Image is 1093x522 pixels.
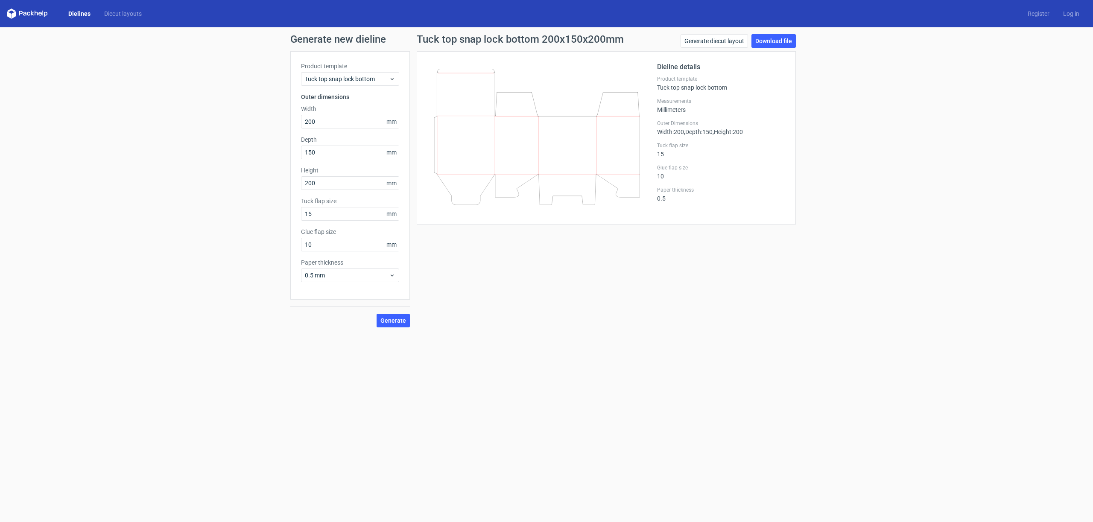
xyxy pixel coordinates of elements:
h1: Tuck top snap lock bottom 200x150x200mm [417,34,624,44]
h2: Dieline details [657,62,785,72]
label: Glue flap size [301,227,399,236]
a: Register [1021,9,1056,18]
label: Glue flap size [657,164,785,171]
label: Tuck flap size [657,142,785,149]
span: Width : 200 [657,128,684,135]
h3: Outer dimensions [301,93,399,101]
div: Tuck top snap lock bottom [657,76,785,91]
label: Product template [301,62,399,70]
div: 10 [657,164,785,180]
label: Height [301,166,399,175]
span: mm [384,238,399,251]
span: Generate [380,318,406,324]
label: Measurements [657,98,785,105]
span: mm [384,177,399,190]
span: Tuck top snap lock bottom [305,75,389,83]
a: Generate diecut layout [681,34,748,48]
label: Width [301,105,399,113]
div: 15 [657,142,785,157]
label: Paper thickness [301,258,399,267]
label: Paper thickness [657,187,785,193]
a: Diecut layouts [97,9,149,18]
label: Product template [657,76,785,82]
a: Download file [751,34,796,48]
span: , Height : 200 [713,128,743,135]
div: 0.5 [657,187,785,202]
h1: Generate new dieline [290,34,803,44]
span: mm [384,146,399,159]
label: Depth [301,135,399,144]
span: mm [384,115,399,128]
a: Log in [1056,9,1086,18]
a: Dielines [61,9,97,18]
label: Tuck flap size [301,197,399,205]
span: , Depth : 150 [684,128,713,135]
button: Generate [377,314,410,327]
div: Millimeters [657,98,785,113]
span: mm [384,207,399,220]
label: Outer Dimensions [657,120,785,127]
span: 0.5 mm [305,271,389,280]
